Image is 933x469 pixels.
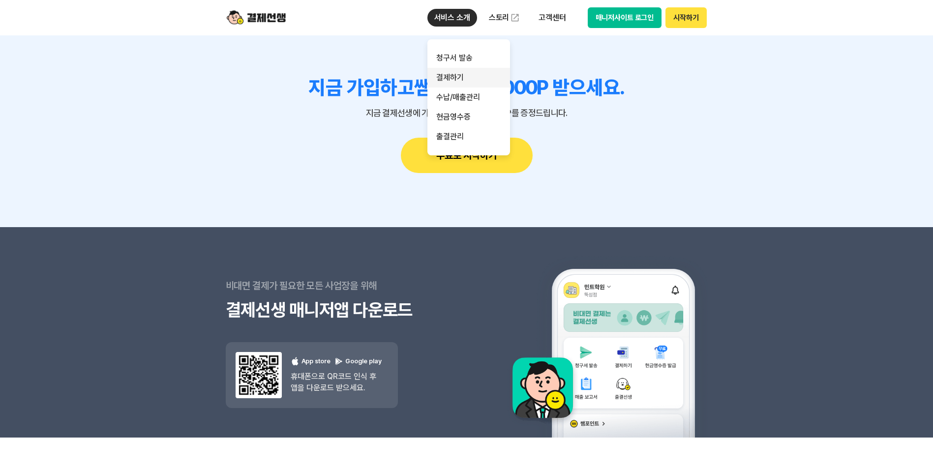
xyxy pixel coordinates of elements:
span: 대화 [90,327,102,335]
button: 무료로 시작하기 [401,138,533,173]
a: 대화 [65,312,127,336]
a: 수납/매출관리 [427,88,510,107]
a: 설정 [127,312,189,336]
p: App store [291,357,331,366]
button: 매니저사이트 로그인 [588,7,662,28]
span: 홈 [31,326,37,334]
img: logo [227,8,286,27]
a: 홈 [3,312,65,336]
p: 서비스 소개 [427,9,477,27]
img: 애플 로고 [291,357,300,366]
p: 휴대폰으로 QR코드 인식 후 앱을 다운로드 받으세요. [291,371,382,393]
p: 고객센터 [532,9,572,27]
h3: 지금 가입하고 쌤포인트 3,000P 받으세요. [226,76,708,99]
span: 설정 [152,326,164,334]
img: 앱 다운도르드 qr [236,352,282,398]
img: 외부 도메인 오픈 [510,13,520,23]
a: 현금영수증 [427,107,510,127]
h3: 결제선생 매니저앱 다운로드 [226,298,467,322]
a: 청구서 발송 [427,48,510,68]
button: 시작하기 [665,7,706,28]
img: 앱 예시 이미지 [500,229,708,438]
p: Google play [334,357,382,366]
a: 출결관리 [427,127,510,147]
p: 지금 결제선생에 가입하면 쌤포인트 3,000P를 증정드립니다. [226,108,708,118]
a: 스토리 [482,8,527,28]
p: 비대면 결제가 필요한 모든 사업장을 위해 [226,273,467,298]
a: 결제하기 [427,68,510,88]
img: 구글 플레이 로고 [334,357,343,366]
